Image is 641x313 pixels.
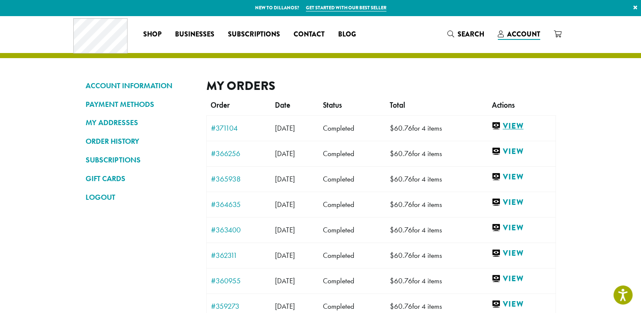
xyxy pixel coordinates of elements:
a: PAYMENT METHODS [86,97,194,112]
a: Get started with our best seller [306,4,386,11]
span: $ [390,174,394,184]
span: [DATE] [275,200,295,209]
span: [DATE] [275,123,295,133]
span: $ [390,200,394,209]
td: for 4 items [386,217,487,243]
a: GIFT CARDS [86,171,194,186]
span: [DATE] [275,174,295,184]
a: #365938 [211,175,267,183]
a: Search [441,27,491,41]
a: SUBSCRIPTIONS [86,153,194,167]
a: #360955 [211,277,267,285]
span: 60.76 [390,174,412,184]
span: 60.76 [390,200,412,209]
a: Shop [136,28,168,41]
td: for 4 items [386,115,487,141]
span: Actions [491,101,514,110]
span: 60.76 [390,302,412,311]
span: 60.76 [390,251,412,260]
span: $ [390,123,394,133]
span: Date [275,101,290,110]
a: LOGOUT [86,190,194,204]
span: [DATE] [275,149,295,158]
span: 60.76 [390,123,412,133]
td: Completed [319,141,386,166]
span: Total [390,101,405,110]
td: Completed [319,166,386,192]
span: [DATE] [275,225,295,235]
td: Completed [319,217,386,243]
a: #362311 [211,252,267,259]
span: Blog [338,29,356,40]
td: Completed [319,268,386,293]
td: for 4 items [386,141,487,166]
span: 60.76 [390,149,412,158]
span: Businesses [175,29,214,40]
td: Completed [319,192,386,217]
span: [DATE] [275,276,295,285]
span: $ [390,225,394,235]
span: Shop [143,29,161,40]
a: #364635 [211,201,267,208]
a: View [491,146,551,157]
a: MY ADDRESSES [86,115,194,130]
td: for 4 items [386,268,487,293]
a: ACCOUNT INFORMATION [86,78,194,93]
span: Status [323,101,342,110]
span: Order [211,101,230,110]
td: for 4 items [386,192,487,217]
span: 60.76 [390,225,412,235]
span: 60.76 [390,276,412,285]
a: View [491,223,551,233]
span: $ [390,276,394,285]
a: View [491,197,551,208]
a: View [491,299,551,310]
td: for 4 items [386,243,487,268]
a: View [491,121,551,131]
span: $ [390,302,394,311]
span: Account [507,29,540,39]
h2: My Orders [206,78,556,93]
a: #359273 [211,302,267,310]
a: ORDER HISTORY [86,134,194,148]
span: [DATE] [275,302,295,311]
span: Contact [294,29,325,40]
td: Completed [319,115,386,141]
span: Search [458,29,484,39]
span: [DATE] [275,251,295,260]
a: #366256 [211,150,267,157]
span: Subscriptions [228,29,280,40]
td: Completed [319,243,386,268]
span: $ [390,251,394,260]
a: View [491,274,551,284]
td: for 4 items [386,166,487,192]
a: #363400 [211,226,267,234]
span: $ [390,149,394,158]
a: View [491,172,551,182]
a: View [491,248,551,259]
a: #371104 [211,124,267,132]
